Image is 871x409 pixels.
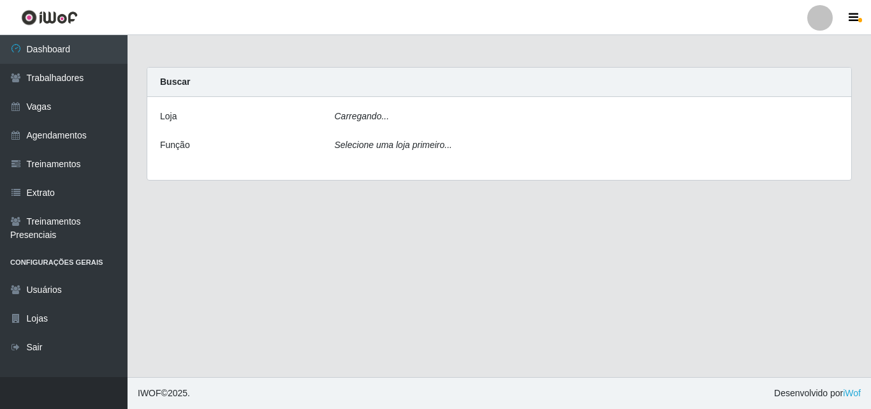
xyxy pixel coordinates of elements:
[21,10,78,26] img: CoreUI Logo
[335,111,390,121] i: Carregando...
[335,140,452,150] i: Selecione uma loja primeiro...
[774,387,861,400] span: Desenvolvido por
[138,388,161,398] span: IWOF
[160,110,177,123] label: Loja
[843,388,861,398] a: iWof
[160,138,190,152] label: Função
[160,77,190,87] strong: Buscar
[138,387,190,400] span: © 2025 .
